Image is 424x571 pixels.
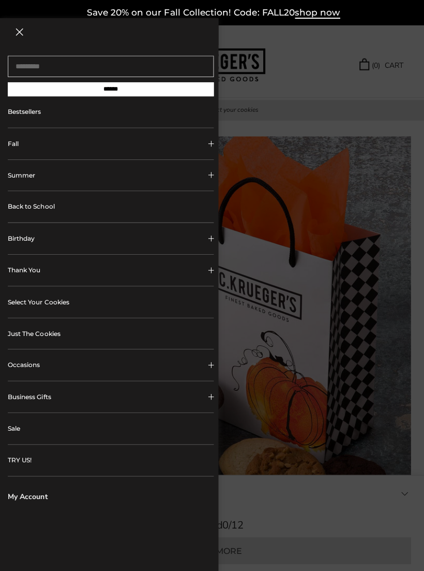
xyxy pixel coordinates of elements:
a: Select Your Cookies [8,285,213,316]
button: Collapsible block button [8,222,213,253]
button: Collapsible block button [8,253,213,284]
button: Collapsible block button [8,159,213,190]
input: Search... [8,55,213,77]
a: Back to School [8,190,213,221]
button: Close navigation [16,28,23,36]
nav: Sidebar navigation [8,96,213,474]
button: Collapsible block button [8,379,213,410]
a: TRY US! [8,442,213,473]
a: Sale [8,411,213,442]
a: Save 20% on our Fall Collection! Code: FALL20shop now [86,7,338,19]
button: Collapsible block button [8,127,213,158]
span: shop now [293,7,338,19]
iframe: Sign Up via Text for Offers [8,532,107,563]
a: Just The Cookies [8,316,213,347]
a: My Account [8,488,213,499]
a: Bestsellers [8,96,213,127]
button: Collapsible block button [8,347,213,378]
